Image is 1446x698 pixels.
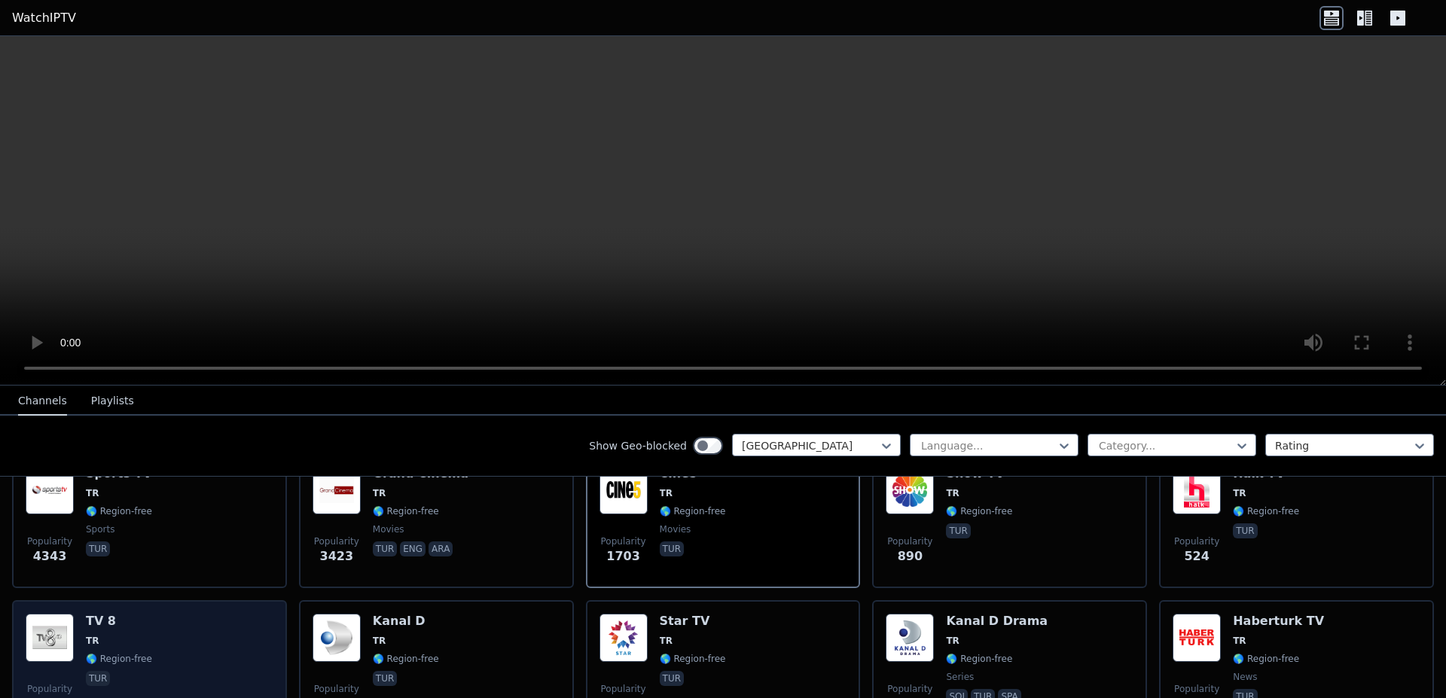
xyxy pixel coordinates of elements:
[946,505,1012,517] span: 🌎 Region-free
[1184,547,1209,565] span: 524
[946,614,1048,629] h6: Kanal D Drama
[27,683,72,695] span: Popularity
[86,671,110,686] p: tur
[946,635,959,647] span: TR
[660,614,726,629] h6: Star TV
[33,547,67,565] span: 4343
[660,653,726,665] span: 🌎 Region-free
[1233,505,1299,517] span: 🌎 Region-free
[373,653,439,665] span: 🌎 Region-free
[429,541,453,556] p: ara
[599,466,648,514] img: Cine5
[86,523,114,535] span: sports
[313,614,361,662] img: Kanal D
[86,541,110,556] p: tur
[1173,466,1221,514] img: Halk TV
[373,635,386,647] span: TR
[313,466,361,514] img: Grand Cinema
[26,614,74,662] img: TV 8
[660,505,726,517] span: 🌎 Region-free
[589,438,687,453] label: Show Geo-blocked
[86,635,99,647] span: TR
[886,466,934,514] img: Show TV
[1173,614,1221,662] img: Haberturk TV
[86,487,99,499] span: TR
[18,387,67,416] button: Channels
[86,653,152,665] span: 🌎 Region-free
[86,505,152,517] span: 🌎 Region-free
[373,523,404,535] span: movies
[601,535,646,547] span: Popularity
[373,671,397,686] p: tur
[946,523,970,538] p: tur
[1233,523,1257,538] p: tur
[886,614,934,662] img: Kanal D Drama
[373,505,439,517] span: 🌎 Region-free
[660,523,691,535] span: movies
[373,541,397,556] p: tur
[1233,671,1257,683] span: news
[898,547,923,565] span: 890
[660,487,673,499] span: TR
[1174,535,1219,547] span: Popularity
[601,683,646,695] span: Popularity
[320,547,354,565] span: 3423
[91,387,134,416] button: Playlists
[599,614,648,662] img: Star TV
[400,541,426,556] p: eng
[373,614,439,629] h6: Kanal D
[12,9,76,27] a: WatchIPTV
[373,487,386,499] span: TR
[1233,487,1246,499] span: TR
[946,671,974,683] span: series
[1233,653,1299,665] span: 🌎 Region-free
[27,535,72,547] span: Popularity
[1233,635,1246,647] span: TR
[946,653,1012,665] span: 🌎 Region-free
[1174,683,1219,695] span: Popularity
[314,535,359,547] span: Popularity
[660,541,684,556] p: tur
[660,635,673,647] span: TR
[887,535,932,547] span: Popularity
[1233,614,1324,629] h6: Haberturk TV
[314,683,359,695] span: Popularity
[946,487,959,499] span: TR
[887,683,932,695] span: Popularity
[26,466,74,514] img: Sports TV
[86,614,152,629] h6: TV 8
[606,547,640,565] span: 1703
[660,671,684,686] p: tur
